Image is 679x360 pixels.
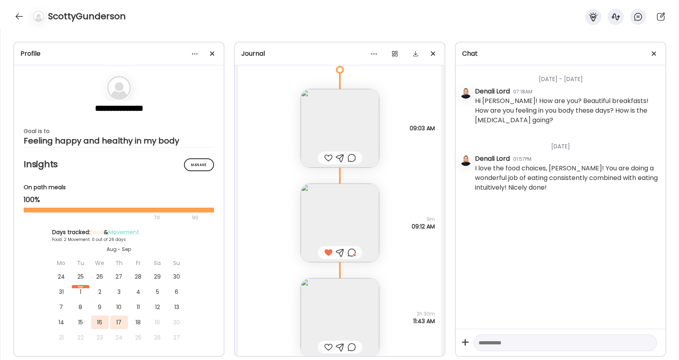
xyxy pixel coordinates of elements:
[168,300,186,314] div: 13
[475,154,510,164] div: Denali Lord
[53,316,70,329] div: 14
[52,246,186,253] div: Aug - Sep
[110,270,128,283] div: 27
[91,285,109,299] div: 2
[72,256,89,270] div: Tu
[149,300,166,314] div: 12
[48,10,126,23] h4: ScottyGunderson
[410,125,435,132] span: 09:03 AM
[53,270,70,283] div: 24
[129,256,147,270] div: Fr
[91,300,109,314] div: 9
[413,310,435,318] span: 2h 30m
[72,300,89,314] div: 8
[91,256,109,270] div: We
[91,270,109,283] div: 26
[412,223,435,230] span: 09:12 AM
[91,331,109,344] div: 23
[168,256,186,270] div: Su
[460,155,471,166] img: avatars%2FJX85hvhPYrgaAKJHFtkvr9LlMFi1
[53,285,70,299] div: 31
[191,213,199,222] div: 90
[168,331,186,344] div: 27
[52,237,186,243] div: Food: 2 Movement: 0 out of 26 days
[168,316,186,329] div: 20
[90,228,104,236] span: Food
[107,76,131,100] img: bg-avatar-default.svg
[149,285,166,299] div: 5
[149,256,166,270] div: Sa
[475,65,659,87] div: [DATE] - [DATE]
[24,183,214,192] div: On path meals
[53,331,70,344] div: 21
[475,87,510,96] div: Denali Lord
[72,285,89,299] div: 1
[72,270,89,283] div: 25
[110,300,128,314] div: 10
[475,133,659,154] div: [DATE]
[24,195,214,204] div: 100%
[24,126,214,136] div: Goal is to
[110,256,128,270] div: Th
[53,300,70,314] div: 7
[149,331,166,344] div: 26
[475,164,659,192] div: I love the food choices, [PERSON_NAME]! You are doing a wonderful job of eating consistently comb...
[108,228,139,236] span: Movement
[168,270,186,283] div: 30
[52,228,186,237] div: Days tracked: &
[413,318,435,325] span: 11:43 AM
[110,316,128,329] div: 17
[168,285,186,299] div: 6
[513,156,531,163] div: 01:57PM
[129,285,147,299] div: 4
[149,270,166,283] div: 29
[129,316,147,329] div: 18
[33,11,44,22] img: bg-avatar-default.svg
[460,87,471,99] img: avatars%2FJX85hvhPYrgaAKJHFtkvr9LlMFi1
[20,49,217,59] div: Profile
[110,331,128,344] div: 24
[129,270,147,283] div: 28
[513,88,532,95] div: 07:18AM
[53,256,70,270] div: Mo
[110,285,128,299] div: 3
[301,89,379,168] img: images%2FUYNFhGaY4kTilLxzoeedoRnGsdj1%2F7vKVCKQ2AGfDMDgyP2nk%2Fhzgw6LX4IkI3W6mCpgwa_240
[24,158,214,170] h2: Insights
[301,184,379,262] img: images%2FUYNFhGaY4kTilLxzoeedoRnGsdj1%2FUqlNwlxcWtOM7g2H3KlA%2FwaKxzpnbod8HfsOib0sV_240
[475,96,659,125] div: Hi [PERSON_NAME]! How are you? Beautiful breakfasts! How are you feeling in you body these days? ...
[184,158,214,171] div: Manage
[301,278,379,357] img: images%2FUYNFhGaY4kTilLxzoeedoRnGsdj1%2FiYA9qS38BjIBMELDGFpx%2FWh01Gimyz4jGWpORQwGU_240
[149,316,166,329] div: 19
[91,316,109,329] div: 16
[72,331,89,344] div: 22
[412,216,435,223] span: 9m
[129,300,147,314] div: 11
[24,213,190,222] div: 70
[462,49,659,59] div: Chat
[241,49,438,59] div: Journal
[72,316,89,329] div: 15
[129,331,147,344] div: 25
[72,285,89,288] div: Sep
[24,136,214,146] div: Feeling happy and healthy in my body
